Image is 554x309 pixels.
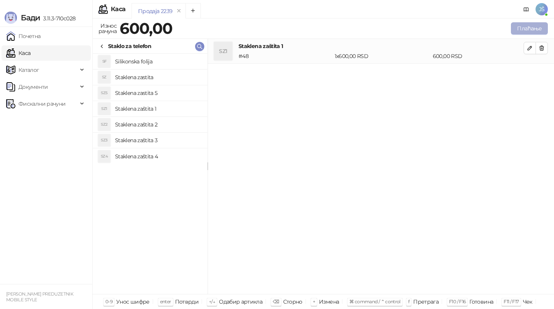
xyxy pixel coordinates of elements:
div: Каса [111,6,125,12]
div: SZ [98,71,110,83]
h4: Staklena zaštita 1 [115,103,201,115]
span: + [313,299,315,304]
strong: 600,00 [120,19,172,38]
div: 1 x 600,00 RSD [333,52,431,60]
button: remove [174,8,184,14]
div: grid [93,54,207,294]
span: ⌫ [273,299,279,304]
h4: Staklena zastita 5 [115,87,201,99]
span: enter [160,299,171,304]
a: Почетна [6,28,41,44]
h4: Staklena zaštita 3 [115,134,201,146]
span: JŠ [536,3,548,15]
span: f [408,299,409,304]
h4: Staklena zaštita 4 [115,150,201,163]
div: Одабир артикла [219,297,262,307]
div: Готовина [469,297,493,307]
a: Каса [6,45,30,61]
div: 600,00 RSD [431,52,525,60]
div: Потврди [175,297,199,307]
h4: Silikonska folija [115,55,201,68]
div: Измена [319,297,339,307]
div: Продаја 2239 [138,7,172,15]
button: Add tab [185,3,201,18]
div: Износ рачуна [97,21,118,36]
h4: Staklena zaštita 1 [239,42,524,50]
small: [PERSON_NAME] PREDUZETNIK MOBILE STYLE [6,291,73,302]
img: Logo [5,12,17,24]
div: Сторно [283,297,302,307]
span: Каталог [18,62,39,78]
button: Плаћање [511,22,548,35]
h4: Staklena zastita [115,71,201,83]
span: F10 / F16 [449,299,466,304]
span: F11 / F17 [504,299,519,304]
div: Staklo za telefon [108,42,151,50]
span: 0-9 [105,299,112,304]
div: Претрага [413,297,439,307]
div: SZ1 [214,42,232,60]
a: Документација [520,3,532,15]
span: ↑/↓ [209,299,215,304]
div: SZ5 [98,87,110,99]
div: Чек [523,297,532,307]
span: 3.11.3-710c028 [40,15,75,22]
h4: Staklena zaštita 2 [115,118,201,131]
div: SF [98,55,110,68]
span: Документи [18,79,48,95]
div: SZ3 [98,134,110,146]
span: Бади [21,13,40,22]
div: SZ2 [98,118,110,131]
div: # 48 [237,52,333,60]
div: Унос шифре [116,297,150,307]
div: SZ4 [98,150,110,163]
span: ⌘ command / ⌃ control [349,299,400,304]
div: SZ1 [98,103,110,115]
span: Фискални рачуни [18,96,65,111]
